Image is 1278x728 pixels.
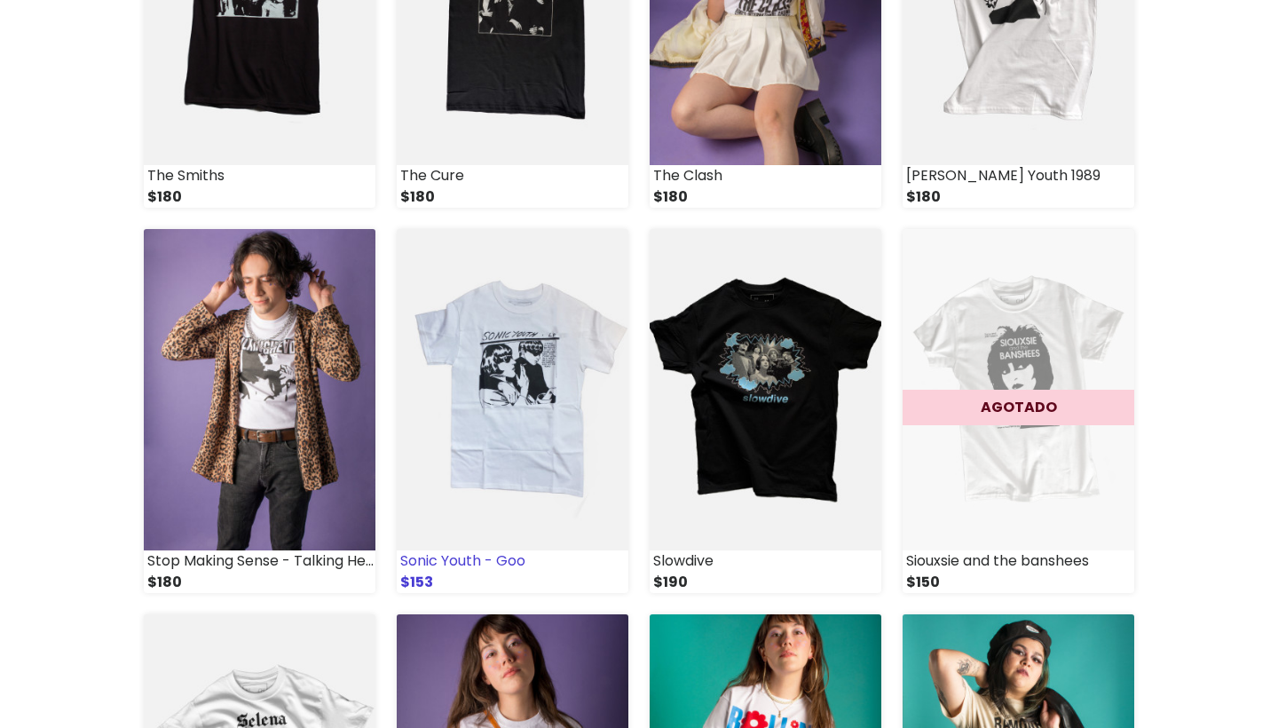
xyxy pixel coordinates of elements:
[903,186,1134,208] div: $180
[903,572,1134,593] div: $150
[397,165,628,186] div: The Cure
[397,186,628,208] div: $180
[903,550,1134,572] div: Siouxsie and the banshees
[397,550,628,572] div: Sonic Youth - Goo
[144,186,375,208] div: $180
[903,390,1134,425] div: AGOTADO
[650,572,881,593] div: $190
[903,165,1134,186] div: [PERSON_NAME] Youth 1989
[144,229,375,593] a: Stop Making Sense - Talking Heads $180
[397,229,628,550] img: small_1736896577929.jpeg
[650,229,881,593] a: Slowdive $190
[903,229,1134,550] img: small_1736896444461.jpeg
[650,165,881,186] div: The Clash
[144,550,375,572] div: Stop Making Sense - Talking Heads
[144,165,375,186] div: The Smiths
[650,229,881,550] img: small_1736895935216.jpeg
[144,572,375,593] div: $180
[903,229,1134,593] a: AGOTADO Siouxsie and the banshees $150
[650,550,881,572] div: Slowdive
[397,229,628,593] a: Sonic Youth - Goo $153
[650,186,881,208] div: $180
[144,229,375,550] img: small_1736896808856.jpeg
[397,572,628,593] div: $153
